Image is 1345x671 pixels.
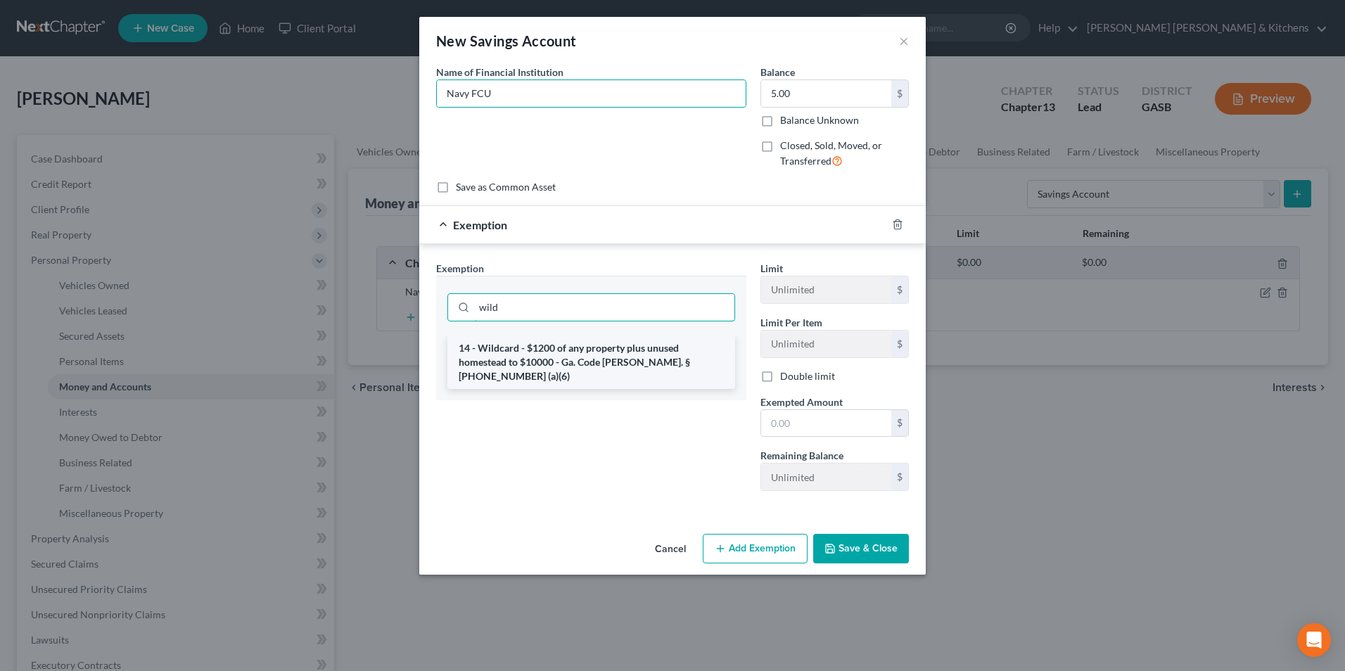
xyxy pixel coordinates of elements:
[453,218,507,231] span: Exemption
[436,31,577,51] div: New Savings Account
[761,331,891,357] input: --
[780,113,859,127] label: Balance Unknown
[780,369,835,383] label: Double limit
[761,80,891,107] input: 0.00
[437,80,746,107] input: Enter name...
[760,448,843,463] label: Remaining Balance
[703,534,808,563] button: Add Exemption
[813,534,909,563] button: Save & Close
[761,410,891,437] input: 0.00
[780,139,882,167] span: Closed, Sold, Moved, or Transferred
[760,396,843,408] span: Exempted Amount
[447,335,735,389] li: 14 - Wildcard - $1200 of any property plus unused homestead to $10000 - Ga. Code [PERSON_NAME]. §...
[760,262,783,274] span: Limit
[761,464,891,490] input: --
[891,464,908,490] div: $
[761,276,891,303] input: --
[891,331,908,357] div: $
[644,535,697,563] button: Cancel
[899,32,909,49] button: ×
[760,315,822,330] label: Limit Per Item
[891,410,908,437] div: $
[456,180,556,194] label: Save as Common Asset
[1297,623,1331,657] div: Open Intercom Messenger
[436,262,484,274] span: Exemption
[436,66,563,78] span: Name of Financial Institution
[760,65,795,79] label: Balance
[891,80,908,107] div: $
[891,276,908,303] div: $
[474,294,734,321] input: Search exemption rules...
